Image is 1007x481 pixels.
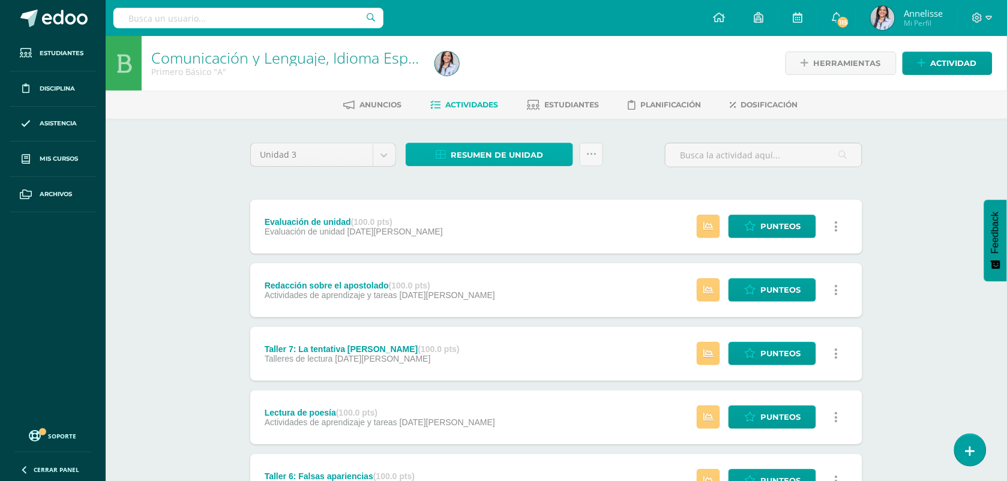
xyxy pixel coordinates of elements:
a: Soporte [14,427,91,443]
a: Punteos [729,342,816,365]
div: Primero Básico 'A' [151,66,421,77]
span: Herramientas [814,52,881,74]
div: Lectura de poesía [265,408,495,417]
span: Actividades de aprendizaje y tareas [265,417,397,427]
span: Feedback [990,212,1001,254]
a: Punteos [729,405,816,429]
a: Estudiantes [527,95,599,115]
input: Busca la actividad aquí... [666,143,862,167]
a: Punteos [729,278,816,302]
span: Punteos [760,279,801,301]
span: Resumen de unidad [451,144,543,166]
a: Mis cursos [10,142,96,177]
strong: (100.0 pts) [351,217,392,227]
strong: (100.0 pts) [336,408,377,417]
span: Estudiantes [40,49,83,58]
a: Punteos [729,215,816,238]
strong: (100.0 pts) [418,344,460,354]
input: Busca un usuario... [113,8,383,28]
img: ce85313aab1a127fef2f1313fe16fa65.png [435,52,459,76]
span: Asistencia [40,119,77,128]
a: Actividades [430,95,498,115]
span: Dosificación [741,100,798,109]
strong: (100.0 pts) [373,471,415,481]
span: Anuncios [359,100,401,109]
a: Unidad 3 [251,143,395,166]
span: Soporte [49,432,77,440]
span: Mis cursos [40,154,78,164]
span: Annelisse [904,7,943,19]
a: Asistencia [10,107,96,142]
span: [DATE][PERSON_NAME] [347,227,443,236]
a: Dosificación [730,95,798,115]
a: Actividad [903,52,993,75]
button: Feedback - Mostrar encuesta [984,200,1007,281]
span: [DATE][PERSON_NAME] [400,417,495,427]
span: Punteos [760,342,801,365]
span: Actividad [931,52,977,74]
a: Disciplina [10,71,96,107]
span: Talleres de lectura [265,354,333,363]
a: Planificación [628,95,702,115]
span: Estudiantes [544,100,599,109]
span: Punteos [760,215,801,238]
span: Unidad 3 [260,143,364,166]
span: Planificación [640,100,702,109]
span: 115 [837,16,850,29]
span: Cerrar panel [34,465,79,474]
span: Disciplina [40,84,75,94]
img: ce85313aab1a127fef2f1313fe16fa65.png [871,6,895,30]
span: Evaluación de unidad [265,227,345,236]
a: Herramientas [786,52,897,75]
a: Archivos [10,177,96,212]
a: Resumen de unidad [406,143,573,166]
div: Taller 6: Falsas apariencias [265,471,431,481]
div: Evaluación de unidad [265,217,443,227]
span: Actividades [445,100,498,109]
span: [DATE][PERSON_NAME] [400,290,495,300]
a: Anuncios [343,95,401,115]
a: Comunicación y Lenguaje, Idioma Español [151,47,437,68]
a: Estudiantes [10,36,96,71]
strong: (100.0 pts) [389,281,430,290]
span: Actividades de aprendizaje y tareas [265,290,397,300]
div: Redacción sobre el apostolado [265,281,495,290]
span: Punteos [760,406,801,428]
div: Taller 7: La tentativa [PERSON_NAME] [265,344,460,354]
span: [DATE][PERSON_NAME] [335,354,430,363]
span: Mi Perfil [904,18,943,28]
h1: Comunicación y Lenguaje, Idioma Español [151,49,421,66]
span: Archivos [40,190,72,199]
